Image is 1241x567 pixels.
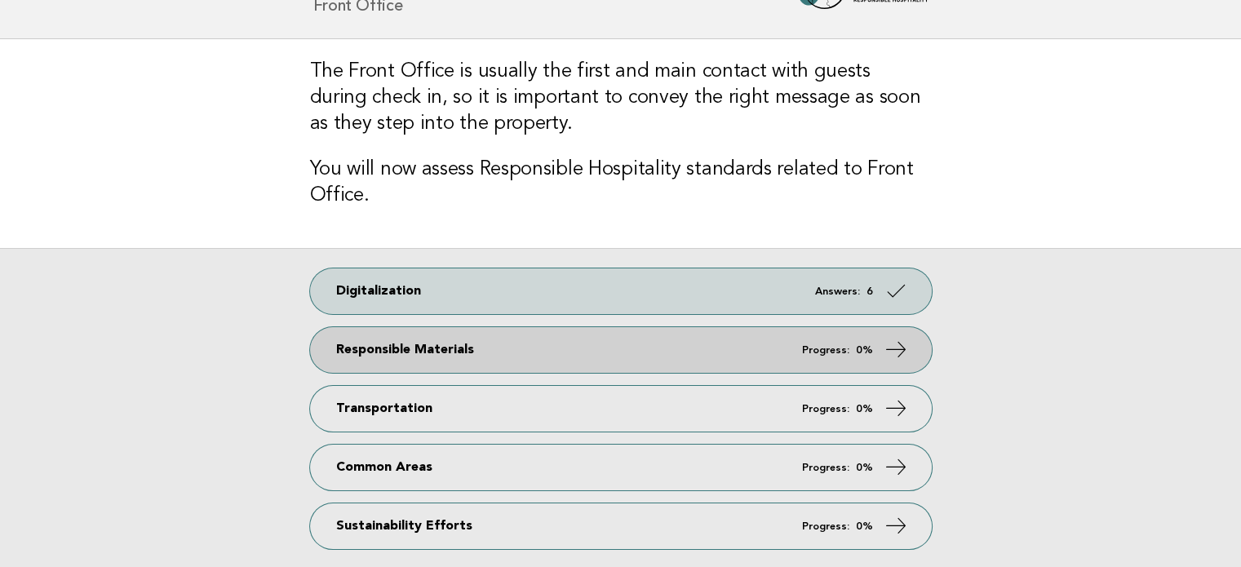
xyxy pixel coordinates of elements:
[856,345,873,356] strong: 0%
[866,286,873,297] strong: 6
[310,386,932,432] a: Transportation Progress: 0%
[310,445,932,490] a: Common Areas Progress: 0%
[310,268,932,314] a: Digitalization Answers: 6
[310,503,932,549] a: Sustainability Efforts Progress: 0%
[856,404,873,414] strong: 0%
[802,521,849,532] em: Progress:
[802,404,849,414] em: Progress:
[856,463,873,473] strong: 0%
[802,463,849,473] em: Progress:
[310,327,932,373] a: Responsible Materials Progress: 0%
[856,521,873,532] strong: 0%
[310,59,932,137] h3: The Front Office is usually the first and main contact with guests during check in, so it is impo...
[310,157,932,209] h3: You will now assess Responsible Hospitality standards related to Front Office.
[815,286,860,297] em: Answers:
[802,345,849,356] em: Progress:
